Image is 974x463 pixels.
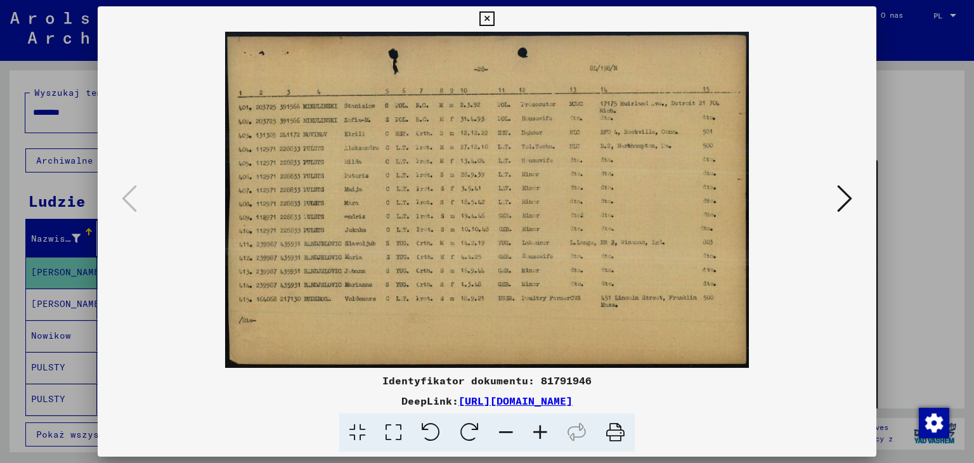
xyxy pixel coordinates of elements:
[401,395,458,407] font: DeepLink:
[919,408,949,438] img: Zmiana zgody
[458,395,573,407] a: [URL][DOMAIN_NAME]
[141,32,834,368] img: 001.jpg
[382,374,592,387] font: Identyfikator dokumentu: 81791946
